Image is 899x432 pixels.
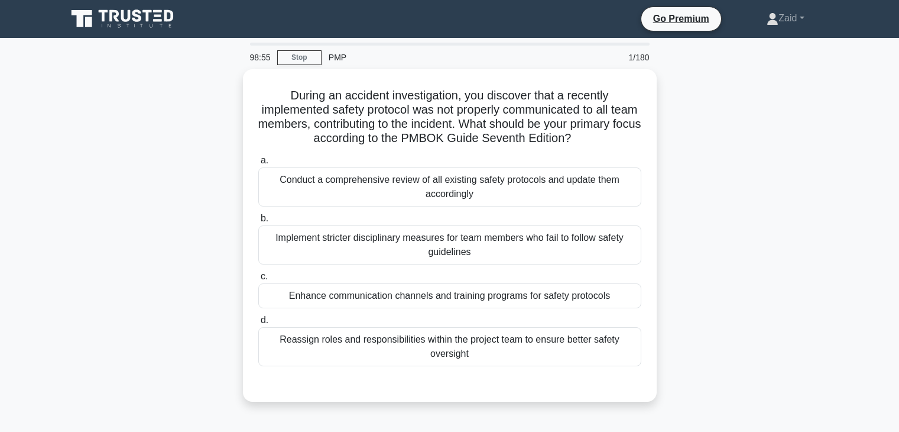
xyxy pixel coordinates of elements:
[258,283,641,308] div: Enhance communication channels and training programs for safety protocols
[261,213,268,223] span: b.
[258,327,641,366] div: Reassign roles and responsibilities within the project team to ensure better safety oversight
[738,7,832,30] a: Zaid
[277,50,322,65] a: Stop
[322,46,484,69] div: PMP
[261,155,268,165] span: a.
[261,315,268,325] span: d.
[258,167,641,207] div: Conduct a comprehensive review of all existing safety protocols and update them accordingly
[258,225,641,265] div: Implement stricter disciplinary measures for team members who fail to follow safety guidelines
[261,271,268,281] span: c.
[646,11,716,26] a: Go Premium
[257,88,642,146] h5: During an accident investigation, you discover that a recently implemented safety protocol was no...
[588,46,657,69] div: 1/180
[243,46,277,69] div: 98:55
